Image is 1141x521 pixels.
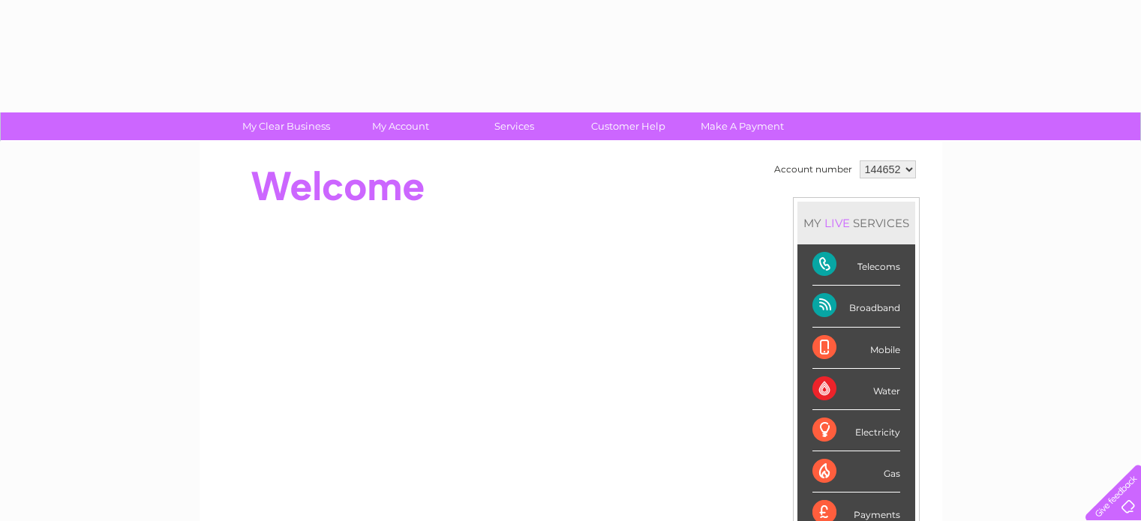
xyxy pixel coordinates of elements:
[797,202,915,244] div: MY SERVICES
[680,112,804,140] a: Make A Payment
[812,369,900,410] div: Water
[812,286,900,327] div: Broadband
[821,216,853,230] div: LIVE
[812,328,900,369] div: Mobile
[224,112,348,140] a: My Clear Business
[566,112,690,140] a: Customer Help
[338,112,462,140] a: My Account
[770,157,856,182] td: Account number
[812,410,900,451] div: Electricity
[812,244,900,286] div: Telecoms
[812,451,900,493] div: Gas
[452,112,576,140] a: Services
